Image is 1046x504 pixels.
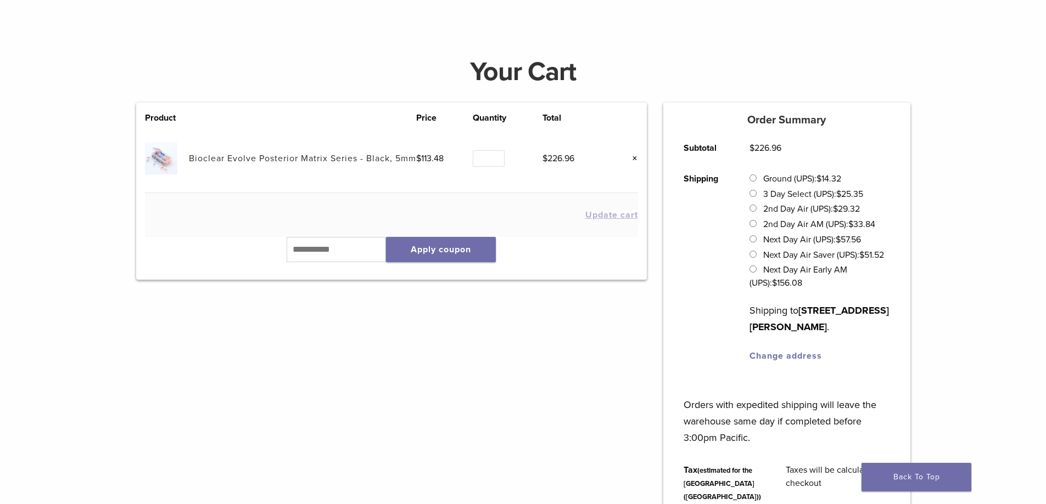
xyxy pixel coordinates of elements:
bdi: 14.32 [816,173,841,184]
bdi: 226.96 [749,143,781,154]
th: Total [542,111,608,124]
bdi: 113.48 [416,153,444,164]
img: Bioclear Evolve Posterior Matrix Series - Black, 5mm [145,142,177,174]
a: Bioclear Evolve Posterior Matrix Series - Black, 5mm [189,153,416,164]
bdi: 226.96 [542,153,574,164]
span: $ [772,278,777,288]
th: Price [416,111,473,124]
label: 3 Day Select (UPS): [763,189,863,200]
h5: Order Summary [663,114,910,127]
bdi: 51.52 [859,250,884,261]
span: $ [542,153,547,164]
span: $ [848,219,853,230]
button: Apply coupon [386,237,496,262]
bdi: 29.32 [833,203,860,214]
button: Update cart [585,211,638,219]
small: (estimated for the [GEOGRAPHIC_DATA] ([GEOGRAPHIC_DATA])) [684,466,761,501]
p: Shipping to . [749,302,890,335]
span: $ [749,143,754,154]
bdi: 156.08 [772,278,802,288]
span: $ [816,173,821,184]
a: Remove this item [624,151,638,166]
th: Product [145,111,189,124]
bdi: 57.56 [836,234,861,245]
label: Next Day Air (UPS): [763,234,861,245]
label: 2nd Day Air AM (UPS): [763,219,875,230]
h1: Your Cart [128,59,919,85]
strong: [STREET_ADDRESS][PERSON_NAME] [749,304,889,333]
label: Next Day Air Early AM (UPS): [749,264,847,288]
a: Back To Top [862,463,971,491]
span: $ [859,250,864,261]
span: $ [836,189,841,200]
label: 2nd Day Air (UPS): [763,203,860,214]
span: $ [836,234,841,245]
bdi: 25.35 [836,189,863,200]
label: Next Day Air Saver (UPS): [763,250,884,261]
label: Ground (UPS): [763,173,841,184]
a: Change address [749,350,822,361]
bdi: 33.84 [848,219,875,230]
th: Shipping [672,163,737,371]
span: $ [833,203,838,214]
th: Quantity [473,111,542,124]
p: Orders with expedited shipping will leave the warehouse same day if completed before 3:00pm Pacific. [684,380,890,446]
span: $ [416,153,421,164]
th: Subtotal [672,133,737,163]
